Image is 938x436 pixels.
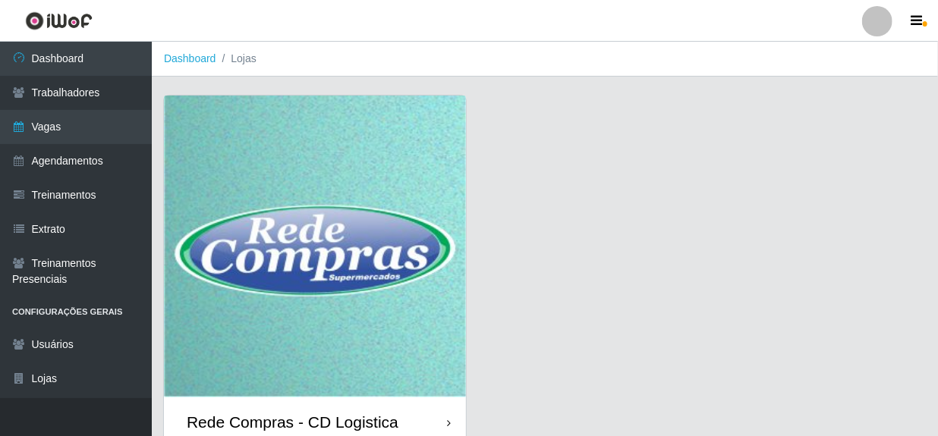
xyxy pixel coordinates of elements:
a: Dashboard [164,52,216,64]
img: cardImg [164,96,466,397]
nav: breadcrumb [152,42,938,77]
div: Rede Compras - CD Logistica [187,412,398,431]
li: Lojas [216,51,257,67]
img: CoreUI Logo [25,11,93,30]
